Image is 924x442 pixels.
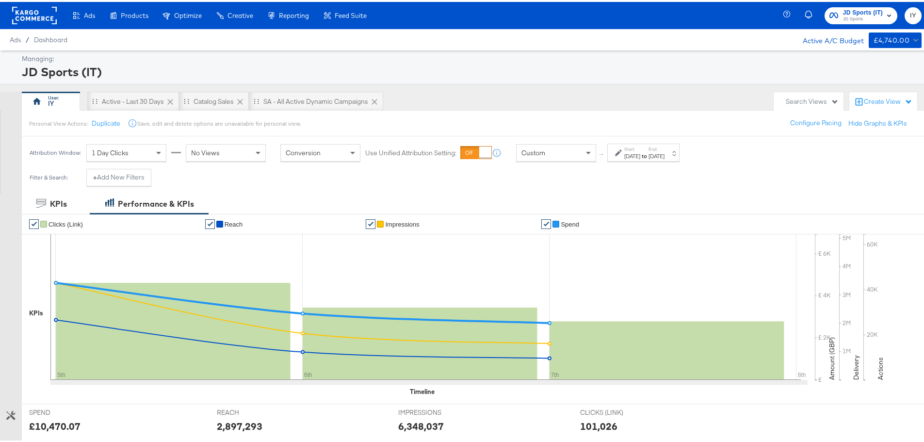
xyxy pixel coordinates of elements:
text: Amount (GBP) [827,335,836,378]
a: ✔ [541,217,551,227]
label: Use Unified Attribution Setting: [365,147,456,156]
div: 101,026 [580,417,617,431]
strong: to [640,150,648,158]
div: [DATE] [624,150,640,158]
div: Performance & KPIs [118,196,194,208]
span: Spend [561,219,579,226]
div: Save, edit and delete options are unavailable for personal view. [137,118,301,126]
span: Impressions [385,219,419,226]
div: Drag to reorder tab [92,97,97,102]
span: 1 Day Clicks [92,147,129,155]
div: Personal View Actions: [29,118,88,126]
div: KPIs [29,307,43,316]
button: IY [905,5,922,22]
div: Active - Last 30 Days [102,95,164,104]
div: IY [48,97,54,106]
div: £4,740.00 [874,33,910,45]
span: Creative [227,10,253,17]
text: Delivery [852,353,860,378]
label: Start: [624,144,640,150]
div: [DATE] [648,150,665,158]
div: £10,470.07 [29,417,81,431]
span: CLICKS (LINK) [580,406,653,415]
div: Drag to reorder tab [184,97,189,102]
span: / [21,34,34,42]
a: Dashboard [34,34,67,42]
span: No Views [191,147,220,155]
div: Filter & Search: [29,172,68,179]
a: ✔ [205,217,215,227]
span: Reporting [279,10,309,17]
div: 2,897,293 [217,417,262,431]
span: IMPRESSIONS [398,406,471,415]
div: Timeline [410,385,435,394]
div: SA - All Active Dynamic Campaigns [263,95,368,104]
a: ✔ [29,217,39,227]
label: End: [648,144,665,150]
span: Feed Suite [335,10,367,17]
span: Reach [225,219,243,226]
text: Actions [876,355,885,378]
span: Ads [84,10,95,17]
span: JD Sports (IT) [843,6,883,16]
div: Managing: [22,52,919,62]
span: JD Sports [843,14,883,21]
button: £4,740.00 [869,31,922,46]
strong: + [93,171,97,180]
button: Configure Pacing [783,113,848,130]
span: Optimize [174,10,202,17]
div: 6,348,037 [398,417,444,431]
span: Conversion [286,147,321,155]
span: ↑ [597,151,606,154]
div: KPIs [50,196,67,208]
span: Clicks (Link) [49,219,83,226]
button: JD Sports (IT)JD Sports [825,5,897,22]
button: Duplicate [92,117,120,126]
div: Attribution Window: [29,147,81,154]
div: Active A/C Budget [793,31,864,45]
div: Create View [864,95,912,105]
a: ✔ [366,217,375,227]
button: +Add New Filters [86,167,151,184]
span: Custom [521,147,545,155]
span: Products [121,10,148,17]
span: IY [908,8,918,19]
button: Hide Graphs & KPIs [848,117,907,126]
div: Drag to reorder tab [254,97,259,102]
span: SPEND [29,406,102,415]
span: REACH [217,406,290,415]
div: Search Views [786,95,839,104]
div: JD Sports (IT) [22,62,919,78]
span: Ads [10,34,21,42]
div: Catalog Sales [194,95,234,104]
